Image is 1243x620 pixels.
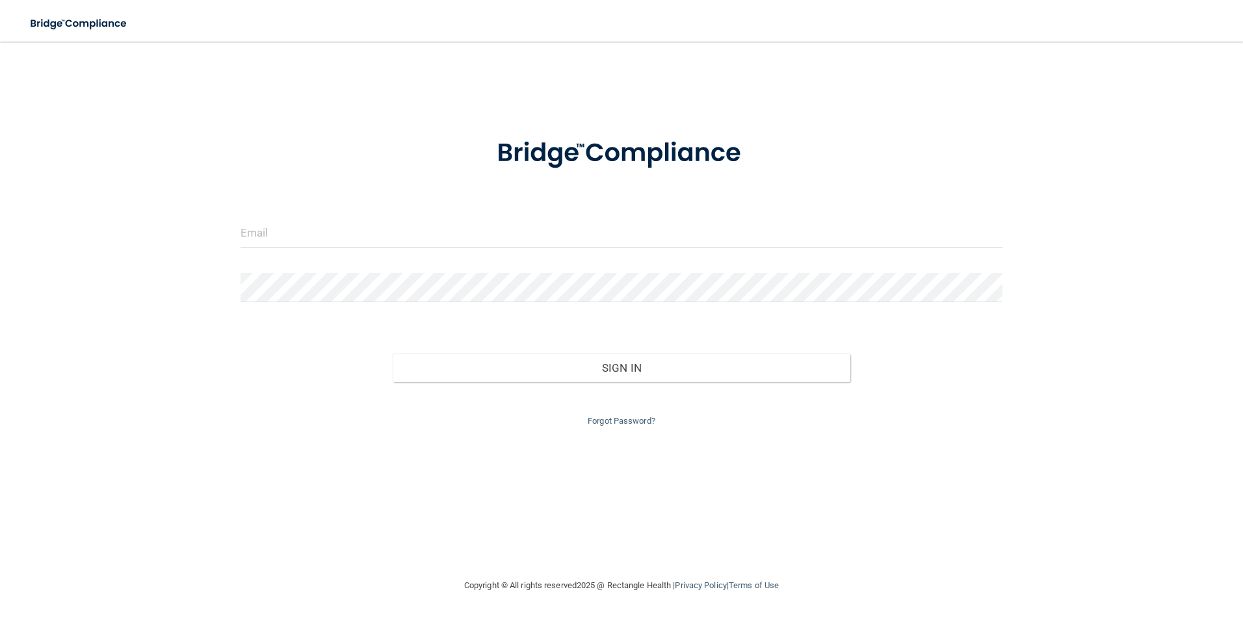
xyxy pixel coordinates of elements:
[241,218,1003,248] input: Email
[729,580,779,590] a: Terms of Use
[588,416,655,426] a: Forgot Password?
[675,580,726,590] a: Privacy Policy
[393,354,850,382] button: Sign In
[470,120,773,187] img: bridge_compliance_login_screen.278c3ca4.svg
[20,10,139,37] img: bridge_compliance_login_screen.278c3ca4.svg
[384,565,859,606] div: Copyright © All rights reserved 2025 @ Rectangle Health | |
